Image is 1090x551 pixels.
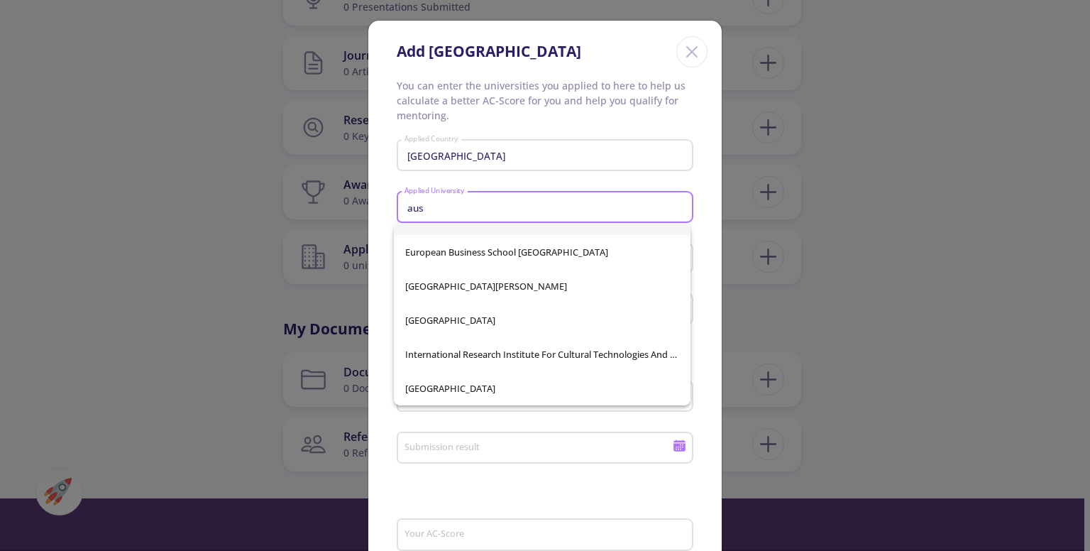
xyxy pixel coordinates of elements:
span: [GEOGRAPHIC_DATA] [405,303,679,337]
div: Close [676,36,708,67]
span: European Business School [GEOGRAPHIC_DATA] [405,235,679,269]
p: You can enter the universities you applied to here to help us calculate a better AC-Score for you... [397,78,693,123]
span: International Research Institute for Cultural Technologies and Media Philosophy [GEOGRAPHIC_DATA] [405,337,679,371]
div: Add [GEOGRAPHIC_DATA] [397,40,581,63]
span: [GEOGRAPHIC_DATA][PERSON_NAME] [405,269,679,303]
span: [GEOGRAPHIC_DATA] [405,371,679,405]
